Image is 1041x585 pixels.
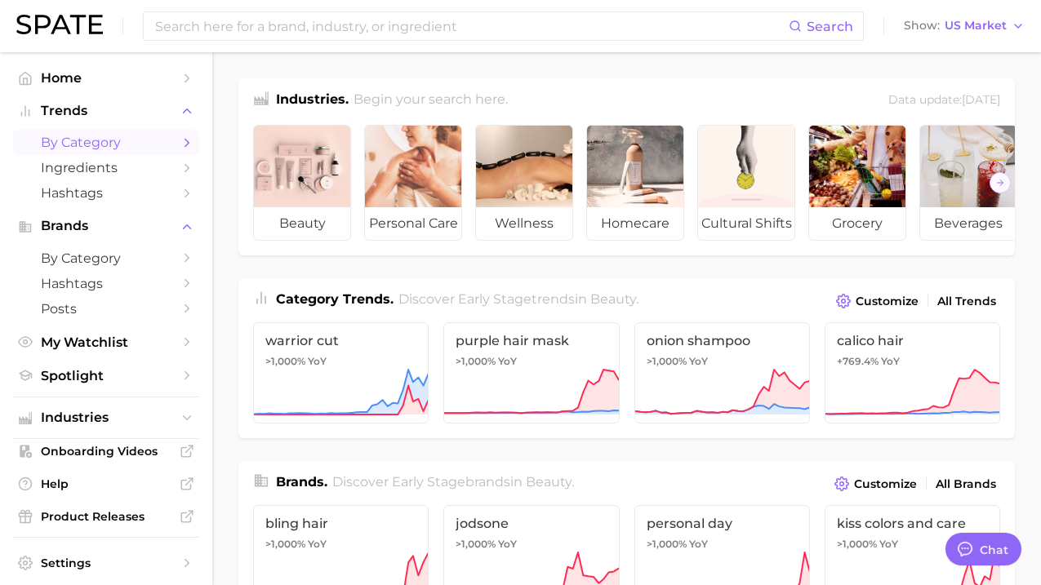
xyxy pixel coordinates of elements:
[365,207,461,240] span: personal care
[41,368,171,383] span: Spotlight
[265,355,305,367] span: >1,000%
[41,476,171,491] span: Help
[936,477,996,491] span: All Brands
[698,207,794,240] span: cultural shifts
[456,516,607,531] span: jodsone
[888,90,1000,112] div: Data update: [DATE]
[41,185,171,201] span: Hashtags
[587,207,683,240] span: homecare
[932,473,1000,495] a: All Brands
[332,474,574,490] span: Discover Early Stage brands in .
[526,474,572,490] span: beauty
[13,155,199,180] a: Ingredients
[13,439,199,463] a: Onboarding Videos
[254,207,350,240] span: beauty
[13,330,199,355] a: My Watchlist
[498,538,517,551] span: YoY
[308,355,327,368] span: YoY
[647,538,687,550] span: >1,000%
[933,290,1000,312] a: All Trends
[41,135,171,150] span: by Category
[647,355,687,367] span: >1,000%
[41,301,171,317] span: Posts
[13,65,199,91] a: Home
[807,19,853,34] span: Search
[13,271,199,296] a: Hashtags
[634,322,810,423] a: onion shampoo>1,000% YoY
[41,276,171,291] span: Hashtags
[41,104,171,118] span: Trends
[920,207,1017,240] span: beverages
[837,355,879,367] span: +769.4%
[498,355,517,368] span: YoY
[854,477,917,491] span: Customize
[13,551,199,575] a: Settings
[945,21,1007,30] span: US Market
[276,90,349,112] h1: Industries.
[456,355,496,367] span: >1,000%
[13,180,199,206] a: Hashtags
[456,538,496,550] span: >1,000%
[647,516,798,531] span: personal day
[837,516,988,531] span: kiss colors and care
[443,322,619,423] a: purple hair mask>1,000% YoY
[41,556,171,570] span: Settings
[476,207,572,240] span: wellness
[398,291,638,307] span: Discover Early Stage trends in .
[265,516,416,531] span: bling hair
[13,406,199,430] button: Industries
[808,125,906,241] a: grocery
[837,538,877,550] span: >1,000%
[41,444,171,459] span: Onboarding Videos
[919,125,1017,241] a: beverages
[837,333,988,348] span: calico hair
[13,472,199,496] a: Help
[809,207,905,240] span: grocery
[276,474,327,490] span: Brands .
[41,219,171,233] span: Brands
[265,538,305,550] span: >1,000%
[41,335,171,350] span: My Watchlist
[879,538,898,551] span: YoY
[832,290,923,312] button: Customize
[13,504,199,529] a: Product Releases
[990,172,1011,193] button: Scroll Right
[647,333,798,348] span: onion shampoo
[41,160,171,175] span: Ingredients
[456,333,607,348] span: purple hair mask
[265,333,416,348] span: warrior cut
[41,410,171,425] span: Industries
[13,214,199,238] button: Brands
[900,16,1029,37] button: ShowUS Market
[13,99,199,123] button: Trends
[41,70,171,86] span: Home
[16,15,103,34] img: SPATE
[937,295,996,308] span: All Trends
[689,355,708,368] span: YoY
[354,90,508,112] h2: Begin your search here.
[41,509,171,524] span: Product Releases
[904,21,940,30] span: Show
[41,250,171,266] span: by Category
[253,125,351,241] a: beauty
[308,538,327,551] span: YoY
[276,291,394,307] span: Category Trends .
[856,295,919,308] span: Customize
[881,355,900,368] span: YoY
[475,125,573,241] a: wellness
[13,363,199,388] a: Spotlight
[364,125,462,241] a: personal care
[825,322,1000,423] a: calico hair+769.4% YoY
[586,125,684,241] a: homecare
[689,538,708,551] span: YoY
[13,246,199,271] a: by Category
[13,130,199,155] a: by Category
[153,12,789,40] input: Search here for a brand, industry, or ingredient
[13,296,199,321] a: Posts
[830,472,921,495] button: Customize
[590,291,636,307] span: beauty
[697,125,795,241] a: cultural shifts
[253,322,429,423] a: warrior cut>1,000% YoY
